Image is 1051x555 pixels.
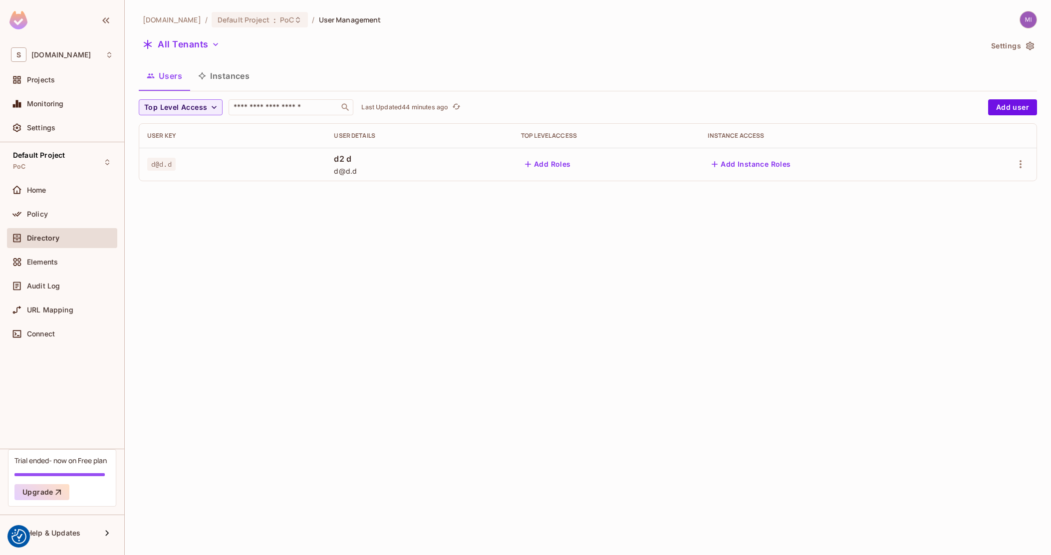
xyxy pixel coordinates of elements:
span: Connect [27,330,55,338]
span: PoC [13,163,25,171]
span: Help & Updates [27,529,80,537]
span: Directory [27,234,59,242]
button: Instances [190,63,258,88]
span: : [273,16,276,24]
div: User Details [334,132,505,140]
span: S [11,47,26,62]
span: Top Level Access [144,101,207,114]
button: Settings [987,38,1037,54]
span: Elements [27,258,58,266]
img: Revisit consent button [11,529,26,544]
span: Default Project [218,15,269,24]
button: Upgrade [14,484,69,500]
span: Click to refresh data [448,101,462,113]
p: Last Updated 44 minutes ago [361,103,448,111]
span: Settings [27,124,55,132]
div: User Key [147,132,318,140]
span: Home [27,186,46,194]
button: Add Instance Roles [708,156,794,172]
span: d@d.d [334,166,505,176]
button: Add user [988,99,1037,115]
button: Add Roles [521,156,575,172]
span: URL Mapping [27,306,73,314]
span: Workspace: sea.live [31,51,91,59]
button: Users [139,63,190,88]
button: Top Level Access [139,99,223,115]
span: Policy [27,210,48,218]
span: Audit Log [27,282,60,290]
span: Monitoring [27,100,64,108]
span: PoC [280,15,294,24]
li: / [312,15,314,24]
span: refresh [452,102,461,112]
span: d2 d [334,153,505,164]
img: SReyMgAAAABJRU5ErkJggg== [9,11,27,29]
div: Instance Access [708,132,949,140]
span: Default Project [13,151,65,159]
span: the active workspace [143,15,201,24]
button: All Tenants [139,36,224,52]
div: Top Level Access [521,132,692,140]
button: refresh [450,101,462,113]
button: Consent Preferences [11,529,26,544]
li: / [205,15,208,24]
span: User Management [319,15,381,24]
img: michal.wojcik@testshipping.com [1020,11,1037,28]
span: Projects [27,76,55,84]
span: d@d.d [147,158,176,171]
div: Trial ended- now on Free plan [14,456,107,465]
